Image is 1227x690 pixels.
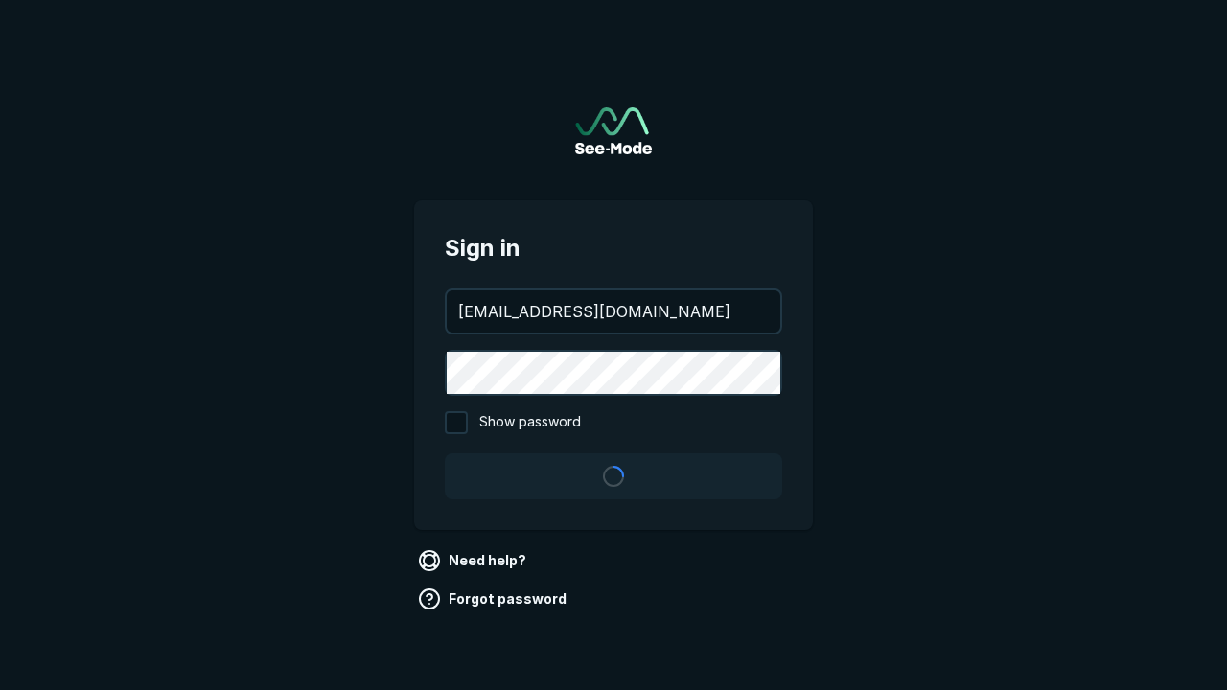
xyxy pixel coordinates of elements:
a: Forgot password [414,584,574,614]
span: Show password [479,411,581,434]
span: Sign in [445,231,782,265]
a: Need help? [414,545,534,576]
a: Go to sign in [575,107,652,154]
input: your@email.com [447,290,780,333]
img: See-Mode Logo [575,107,652,154]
